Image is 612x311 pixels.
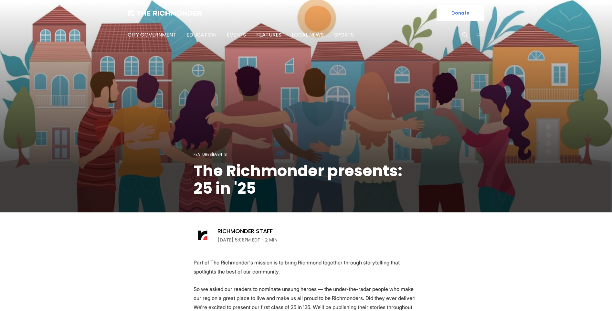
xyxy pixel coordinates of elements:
time: [DATE] 5:08PM EDT [217,236,260,244]
a: Sports [334,31,354,38]
a: Donate [437,5,484,21]
a: City Government [128,31,176,38]
span: 2 min [265,236,278,244]
img: Richmonder Staff [194,226,212,244]
a: Events [227,31,246,38]
a: Richmonder Staff [217,227,273,235]
img: The Richmonder [128,10,202,16]
p: Part of The Richmonder's mission is to bring Richmond together through storytelling that spotligh... [194,258,418,276]
a: Local News [292,31,324,38]
a: Education [186,31,216,38]
h1: The Richmonder presents: 25 in '25 [194,162,418,197]
a: Events [213,152,227,157]
div: | [194,151,418,158]
button: Search this site [460,30,470,40]
a: Features [194,152,212,157]
a: Features [256,31,281,38]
